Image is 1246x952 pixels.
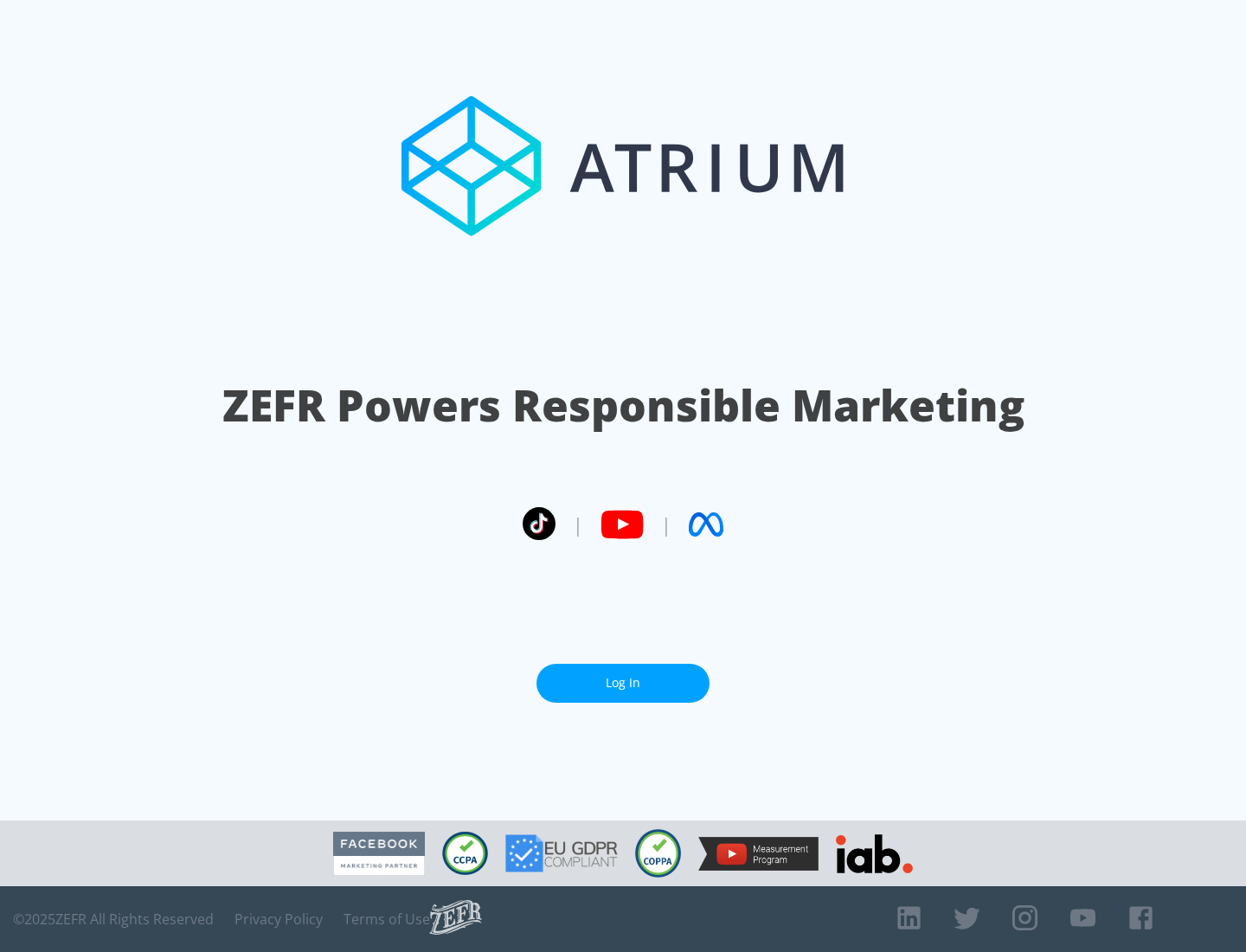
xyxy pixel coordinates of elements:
img: IAB [836,834,913,873]
h1: ZEFR Powers Responsible Marketing [222,376,1024,435]
a: Privacy Policy [234,910,323,928]
span: | [661,511,671,537]
img: Facebook Marketing Partner [333,832,425,876]
img: CCPA Compliant [442,832,488,875]
img: GDPR Compliant [505,834,618,872]
a: Terms of Use [344,910,430,928]
img: COPPA Compliant [635,829,681,878]
img: YouTube Measurement Program [698,837,819,871]
a: Log In [536,664,710,703]
span: © 2025 ZEFR All Rights Reserved [13,910,214,928]
span: | [573,511,583,537]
